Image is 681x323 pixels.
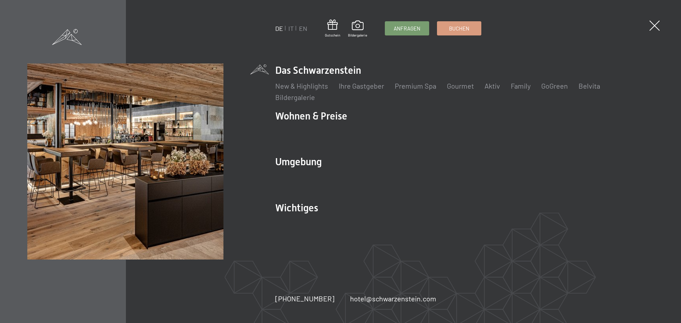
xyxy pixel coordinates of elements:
span: Buchen [449,25,469,32]
a: Belvita [578,82,600,90]
a: hotel@schwarzenstein.com [350,294,436,303]
a: Buchen [437,22,481,35]
a: DE [275,24,283,32]
span: Bildergalerie [348,33,367,38]
span: Anfragen [394,25,420,32]
span: Gutschein [325,33,340,38]
a: Gutschein [325,20,340,38]
a: GoGreen [541,82,568,90]
a: [PHONE_NUMBER] [275,294,334,303]
a: Ihre Gastgeber [339,82,384,90]
a: Bildergalerie [348,21,367,38]
a: Bildergalerie [275,93,315,101]
a: Gourmet [447,82,474,90]
a: Anfragen [385,22,429,35]
a: Aktiv [485,82,500,90]
a: EN [299,24,307,32]
a: Premium Spa [395,82,436,90]
a: Family [511,82,531,90]
a: New & Highlights [275,82,328,90]
a: IT [288,24,294,32]
span: [PHONE_NUMBER] [275,294,334,303]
